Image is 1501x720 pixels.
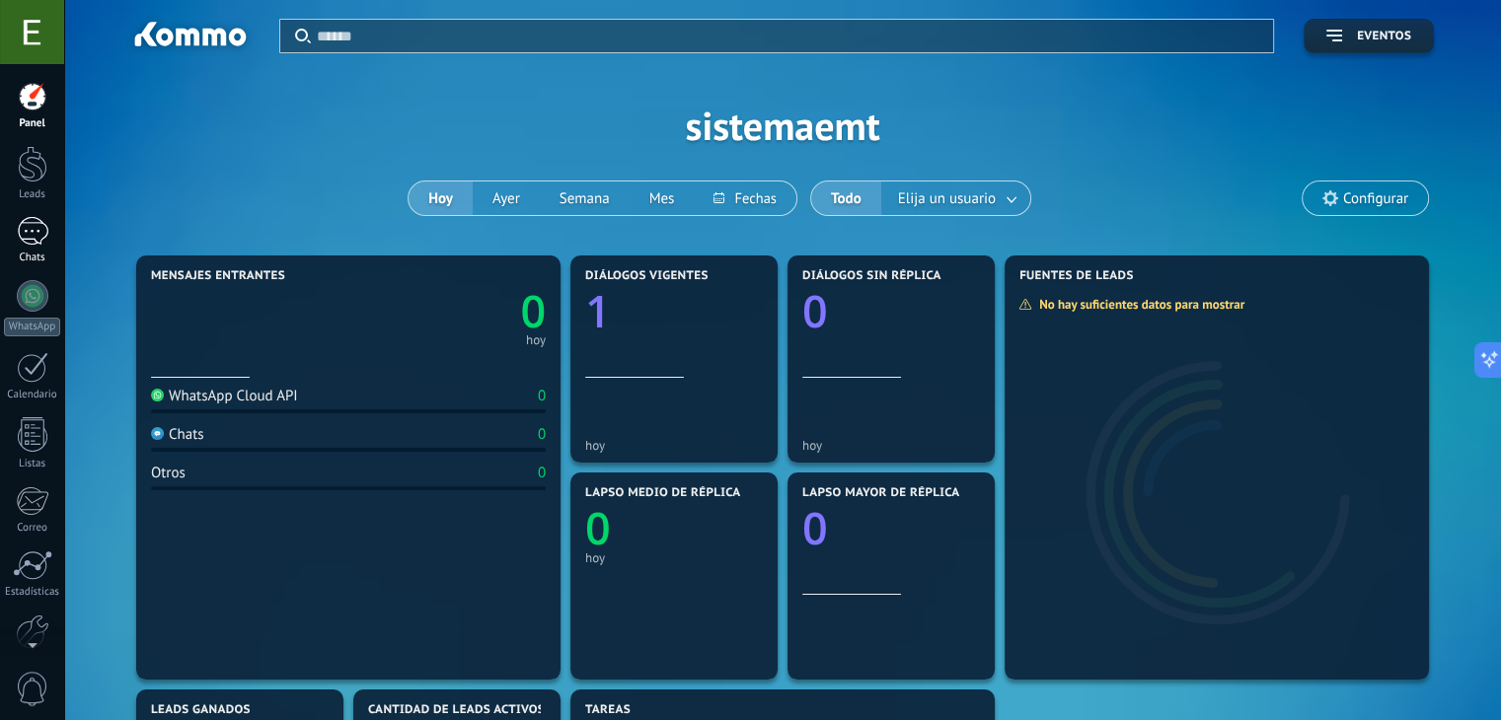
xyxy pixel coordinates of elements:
[802,438,980,453] div: hoy
[4,188,61,201] div: Leads
[473,181,540,215] button: Ayer
[540,181,630,215] button: Semana
[585,486,741,500] span: Lapso medio de réplica
[151,269,285,283] span: Mensajes entrantes
[1018,296,1258,313] div: No hay suficientes datos para mostrar
[585,703,631,717] span: Tareas
[151,425,204,444] div: Chats
[881,181,1030,215] button: Elija un usuario
[520,281,546,341] text: 0
[4,117,61,130] div: Panel
[1343,190,1408,207] span: Configurar
[4,318,60,336] div: WhatsApp
[538,464,546,482] div: 0
[151,387,298,405] div: WhatsApp Cloud API
[585,281,611,341] text: 1
[802,498,828,558] text: 0
[585,498,611,558] text: 0
[894,185,1000,212] span: Elija un usuario
[1304,19,1434,53] button: Eventos
[348,281,546,341] a: 0
[585,550,763,565] div: hoy
[538,425,546,444] div: 0
[811,181,881,215] button: Todo
[585,269,709,283] span: Diálogos vigentes
[4,458,61,470] div: Listas
[1357,30,1411,43] span: Eventos
[802,269,941,283] span: Diálogos sin réplica
[151,464,186,482] div: Otros
[4,389,61,401] div: Calendario
[585,438,763,453] div: hoy
[409,181,473,215] button: Hoy
[151,427,164,440] img: Chats
[4,586,61,599] div: Estadísticas
[630,181,695,215] button: Mes
[694,181,795,215] button: Fechas
[526,335,546,345] div: hoy
[151,389,164,401] img: WhatsApp Cloud API
[1019,269,1134,283] span: Fuentes de leads
[802,281,828,341] text: 0
[4,252,61,264] div: Chats
[802,486,959,500] span: Lapso mayor de réplica
[368,703,545,717] span: Cantidad de leads activos
[4,522,61,535] div: Correo
[538,387,546,405] div: 0
[151,703,251,717] span: Leads ganados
